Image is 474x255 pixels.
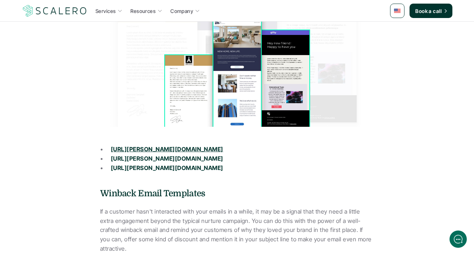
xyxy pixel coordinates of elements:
[100,207,374,253] p: If a customer hasn't interacted with your emails in a while, it may be a signal that they need a ...
[11,95,133,110] button: New conversation
[410,4,452,18] a: Book a call
[95,7,116,15] p: Services
[415,7,442,15] p: Book a call
[130,7,156,15] p: Resources
[450,231,467,248] iframe: gist-messenger-bubble-iframe
[11,35,133,46] h1: Hi! Welcome to [GEOGRAPHIC_DATA].
[111,146,223,153] a: [URL][PERSON_NAME][DOMAIN_NAME]
[60,209,91,213] span: We run on Gist
[111,164,223,171] a: [URL][PERSON_NAME][DOMAIN_NAME]
[46,100,86,106] span: New conversation
[22,4,88,17] a: Scalero company logotype
[111,155,223,162] a: [URL][PERSON_NAME][DOMAIN_NAME]
[170,7,193,15] p: Company
[100,187,374,200] h5: Winback Email Templates
[22,4,88,18] img: Scalero company logotype
[11,48,133,82] h2: Let us know if we can help with lifecycle marketing.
